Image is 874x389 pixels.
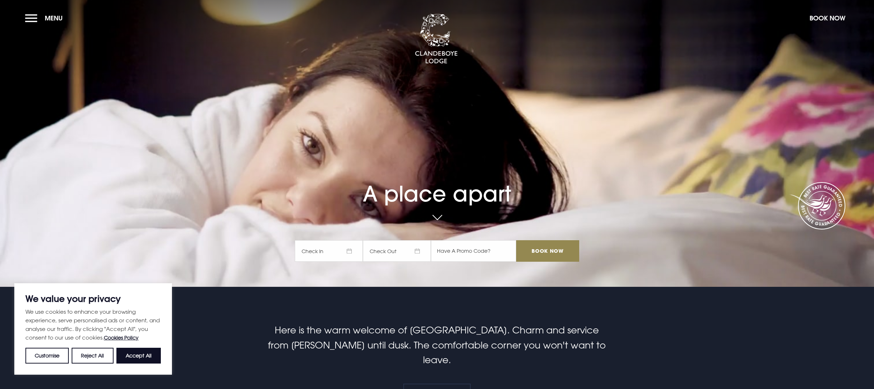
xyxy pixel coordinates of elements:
[116,348,161,364] button: Accept All
[266,323,608,367] p: Here is the warm welcome of [GEOGRAPHIC_DATA]. Charm and service from [PERSON_NAME] until dusk. T...
[25,348,69,364] button: Customise
[516,240,579,262] input: Book Now
[25,294,161,303] p: We value your privacy
[104,335,139,341] a: Cookies Policy
[431,240,516,262] input: Have A Promo Code?
[415,14,458,64] img: Clandeboye Lodge
[25,307,161,342] p: We use cookies to enhance your browsing experience, serve personalised ads or content, and analys...
[14,283,172,375] div: We value your privacy
[25,10,66,26] button: Menu
[72,348,113,364] button: Reject All
[363,240,431,262] span: Check Out
[806,10,849,26] button: Book Now
[45,14,63,22] span: Menu
[295,240,363,262] span: Check In
[295,157,579,207] h1: A place apart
